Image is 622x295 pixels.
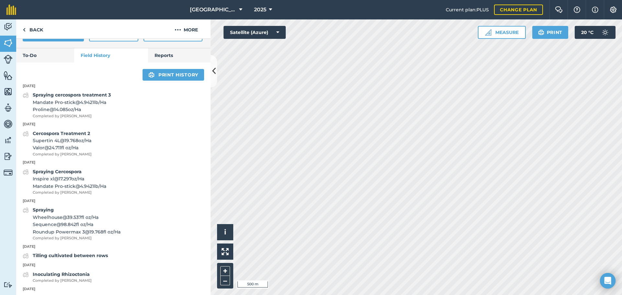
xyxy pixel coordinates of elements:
[33,253,108,258] strong: Tilling cultivated between rows
[33,221,121,228] span: Sequence @ 98.842 fl oz / Ha
[4,135,13,145] img: svg+xml;base64,PD94bWwgdmVyc2lvbj0iMS4wIiBlbmNvZGluZz0idXRmLTgiPz4KPCEtLSBHZW5lcmF0b3I6IEFkb2JlIE...
[4,168,13,177] img: svg+xml;base64,PD94bWwgdmVyc2lvbj0iMS4wIiBlbmNvZGluZz0idXRmLTgiPz4KPCEtLSBHZW5lcmF0b3I6IEFkb2JlIE...
[23,91,111,119] a: Spraying cercospora treatment 3Mandate Pro-stick@4.9421lb/HaProline@14.085oz/HaCompleted by [PERS...
[190,6,236,14] span: [GEOGRAPHIC_DATA]
[220,266,230,276] button: +
[23,91,29,99] img: svg+xml;base64,PD94bWwgdmVyc2lvbj0iMS4wIiBlbmNvZGluZz0idXRmLTgiPz4KPCEtLSBHZW5lcmF0b3I6IEFkb2JlIE...
[23,130,92,157] a: Cercospora Treatment 2Supertin 4L@19.768oz/HaValor@24.711fl oz/HaCompleted by [PERSON_NAME]
[4,71,13,80] img: svg+xml;base64,PHN2ZyB4bWxucz0iaHR0cDovL3d3dy53My5vcmcvMjAwMC9zdmciIHdpZHRoPSI1NiIgaGVpZ2h0PSI2MC...
[4,119,13,129] img: svg+xml;base64,PD94bWwgdmVyc2lvbj0iMS4wIiBlbmNvZGluZz0idXRmLTgiPz4KPCEtLSBHZW5lcmF0b3I6IEFkb2JlIE...
[599,26,612,39] img: svg+xml;base64,PD94bWwgdmVyc2lvbj0iMS4wIiBlbmNvZGluZz0idXRmLTgiPz4KPCEtLSBHZW5lcmF0b3I6IEFkb2JlIE...
[23,168,106,196] a: Spraying CercosporaInspire xl@17.297oz/HaMandate Pro-stick@4.9421lb/HaCompleted by [PERSON_NAME]
[485,29,491,36] img: Ruler icon
[4,55,13,64] img: svg+xml;base64,PD94bWwgdmVyc2lvbj0iMS4wIiBlbmNvZGluZz0idXRmLTgiPz4KPCEtLSBHZW5lcmF0b3I6IEFkb2JlIE...
[6,5,16,15] img: fieldmargin Logo
[143,69,204,81] a: Print history
[175,26,181,34] img: svg+xml;base64,PHN2ZyB4bWxucz0iaHR0cDovL3d3dy53My5vcmcvMjAwMC9zdmciIHdpZHRoPSIyMCIgaGVpZ2h0PSIyNC...
[23,271,92,284] a: Inoculating RhizoctoniaCompleted by [PERSON_NAME]
[33,235,121,241] span: Completed by [PERSON_NAME]
[23,252,108,260] a: Tilling cultivated between rows
[609,6,617,13] img: A cog icon
[4,22,13,32] img: svg+xml;base64,PD94bWwgdmVyc2lvbj0iMS4wIiBlbmNvZGluZz0idXRmLTgiPz4KPCEtLSBHZW5lcmF0b3I6IEFkb2JlIE...
[23,206,29,214] img: svg+xml;base64,PD94bWwgdmVyc2lvbj0iMS4wIiBlbmNvZGluZz0idXRmLTgiPz4KPCEtLSBHZW5lcmF0b3I6IEFkb2JlIE...
[592,6,598,14] img: svg+xml;base64,PHN2ZyB4bWxucz0iaHR0cDovL3d3dy53My5vcmcvMjAwMC9zdmciIHdpZHRoPSIxNyIgaGVpZ2h0PSIxNy...
[254,6,266,14] span: 2025
[33,92,111,98] strong: Spraying cercospora treatment 3
[23,252,29,260] img: svg+xml;base64,PD94bWwgdmVyc2lvbj0iMS4wIiBlbmNvZGluZz0idXRmLTgiPz4KPCEtLSBHZW5lcmF0b3I6IEFkb2JlIE...
[555,6,563,13] img: Two speech bubbles overlapping with the left bubble in the forefront
[33,152,92,157] span: Completed by [PERSON_NAME]
[23,168,29,176] img: svg+xml;base64,PD94bWwgdmVyc2lvbj0iMS4wIiBlbmNvZGluZz0idXRmLTgiPz4KPCEtLSBHZW5lcmF0b3I6IEFkb2JlIE...
[33,214,121,221] span: Wheelhouse @ 39.537 fl oz / Ha
[33,113,111,119] span: Completed by [PERSON_NAME]
[4,38,13,48] img: svg+xml;base64,PHN2ZyB4bWxucz0iaHR0cDovL3d3dy53My5vcmcvMjAwMC9zdmciIHdpZHRoPSI1NiIgaGVpZ2h0PSI2MC...
[4,152,13,161] img: svg+xml;base64,PD94bWwgdmVyc2lvbj0iMS4wIiBlbmNvZGluZz0idXRmLTgiPz4KPCEtLSBHZW5lcmF0b3I6IEFkb2JlIE...
[16,198,211,204] p: [DATE]
[33,130,90,136] strong: Cercospora Treatment 2
[494,5,543,15] a: Change plan
[23,271,29,278] img: svg+xml;base64,PD94bWwgdmVyc2lvbj0iMS4wIiBlbmNvZGluZz0idXRmLTgiPz4KPCEtLSBHZW5lcmF0b3I6IEFkb2JlIE...
[16,83,211,89] p: [DATE]
[16,244,211,250] p: [DATE]
[478,26,526,39] button: Measure
[532,26,569,39] button: Print
[581,26,593,39] span: 20 ° C
[4,282,13,288] img: svg+xml;base64,PD94bWwgdmVyc2lvbj0iMS4wIiBlbmNvZGluZz0idXRmLTgiPz4KPCEtLSBHZW5lcmF0b3I6IEFkb2JlIE...
[33,183,106,190] span: Mandate Pro-stick @ 4.9421 lb / Ha
[16,19,50,39] a: Back
[16,286,211,292] p: [DATE]
[23,26,26,34] img: svg+xml;base64,PHN2ZyB4bWxucz0iaHR0cDovL3d3dy53My5vcmcvMjAwMC9zdmciIHdpZHRoPSI5IiBoZWlnaHQ9IjI0Ii...
[573,6,581,13] img: A question mark icon
[33,169,82,175] strong: Spraying Cercospora
[217,224,233,240] button: i
[162,19,211,39] button: More
[33,99,111,106] span: Mandate Pro-stick @ 4.9421 lb / Ha
[224,228,226,236] span: i
[148,48,211,62] a: Reports
[600,273,616,289] div: Open Intercom Messenger
[538,28,544,36] img: svg+xml;base64,PHN2ZyB4bWxucz0iaHR0cDovL3d3dy53My5vcmcvMjAwMC9zdmciIHdpZHRoPSIxOSIgaGVpZ2h0PSIyNC...
[16,262,211,268] p: [DATE]
[224,26,286,39] button: Satellite (Azure)
[220,276,230,285] button: –
[74,48,148,62] a: Field History
[33,228,121,235] span: Roundup Powermax 3 @ 19.768 fl oz / Ha
[23,130,29,138] img: svg+xml;base64,PD94bWwgdmVyc2lvbj0iMS4wIiBlbmNvZGluZz0idXRmLTgiPz4KPCEtLSBHZW5lcmF0b3I6IEFkb2JlIE...
[4,87,13,96] img: svg+xml;base64,PHN2ZyB4bWxucz0iaHR0cDovL3d3dy53My5vcmcvMjAwMC9zdmciIHdpZHRoPSI1NiIgaGVpZ2h0PSI2MC...
[575,26,616,39] button: 20 °C
[33,137,92,144] span: Supertin 4L @ 19.768 oz / Ha
[16,48,74,62] a: To-Do
[16,160,211,165] p: [DATE]
[148,71,155,79] img: svg+xml;base64,PHN2ZyB4bWxucz0iaHR0cDovL3d3dy53My5vcmcvMjAwMC9zdmciIHdpZHRoPSIxOSIgaGVpZ2h0PSIyNC...
[23,206,121,241] a: SprayingWheelhouse@39.537fl oz/HaSequence@98.842fl oz/HaRoundup Powermax 3@19.768fl oz/HaComplete...
[33,278,92,284] span: Completed by [PERSON_NAME]
[16,121,211,127] p: [DATE]
[33,207,54,213] strong: Spraying
[4,103,13,113] img: svg+xml;base64,PD94bWwgdmVyc2lvbj0iMS4wIiBlbmNvZGluZz0idXRmLTgiPz4KPCEtLSBHZW5lcmF0b3I6IEFkb2JlIE...
[33,175,106,182] span: Inspire xl @ 17.297 oz / Ha
[33,144,92,151] span: Valor @ 24.711 fl oz / Ha
[446,6,489,13] span: Current plan : PLUS
[33,271,90,277] strong: Inoculating Rhizoctonia
[33,190,106,196] span: Completed by [PERSON_NAME]
[33,106,111,113] span: Proline @ 14.085 oz / Ha
[222,248,229,255] img: Four arrows, one pointing top left, one top right, one bottom right and the last bottom left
